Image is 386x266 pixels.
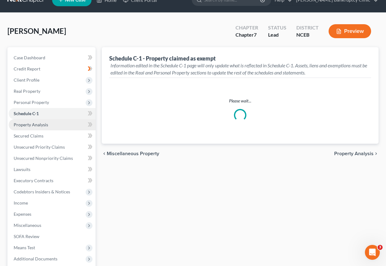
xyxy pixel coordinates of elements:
[107,151,159,156] span: Miscellaneous Property
[9,130,96,142] a: Secured Claims
[254,32,257,38] span: 7
[334,151,379,156] button: Property Analysis chevron_right
[268,31,286,38] div: Lead
[236,24,258,31] div: Chapter
[14,178,53,183] span: Executory Contracts
[365,245,380,260] iframe: Intercom live chat
[378,245,383,250] span: 3
[14,133,43,138] span: Secured Claims
[14,211,31,217] span: Expenses
[14,234,39,239] span: SOFA Review
[268,24,286,31] div: Status
[9,119,96,130] a: Property Analysis
[14,167,30,172] span: Lawsuits
[9,108,96,119] a: Schedule C-1
[9,52,96,63] a: Case Dashboard
[14,144,65,150] span: Unsecured Priority Claims
[9,175,96,186] a: Executory Contracts
[14,256,57,261] span: Additional Documents
[7,26,66,35] span: [PERSON_NAME]
[14,223,41,228] span: Miscellaneous
[110,62,371,76] div: Information edited in the Schedule C-1 page will only update what is reflected in Schedule C-1. A...
[14,156,73,161] span: Unsecured Nonpriority Claims
[9,164,96,175] a: Lawsuits
[102,151,159,156] button: chevron_left Miscellaneous Property
[9,153,96,164] a: Unsecured Nonpriority Claims
[296,31,319,38] div: NCEB
[329,24,371,38] button: Preview
[14,77,39,83] span: Client Profile
[14,189,70,194] span: Codebtors Insiders & Notices
[102,151,107,156] i: chevron_left
[14,122,48,127] span: Property Analysis
[14,200,28,205] span: Income
[14,111,39,116] span: Schedule C-1
[109,55,216,62] div: Schedule C-1 - Property claimed as exempt
[374,151,379,156] i: chevron_right
[114,98,366,104] p: Please wait...
[334,151,374,156] span: Property Analysis
[14,100,49,105] span: Personal Property
[14,66,40,71] span: Credit Report
[9,63,96,74] a: Credit Report
[9,142,96,153] a: Unsecured Priority Claims
[14,245,35,250] span: Means Test
[9,231,96,242] a: SOFA Review
[236,31,258,38] div: Chapter
[14,88,40,94] span: Real Property
[296,24,319,31] div: District
[14,55,45,60] span: Case Dashboard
